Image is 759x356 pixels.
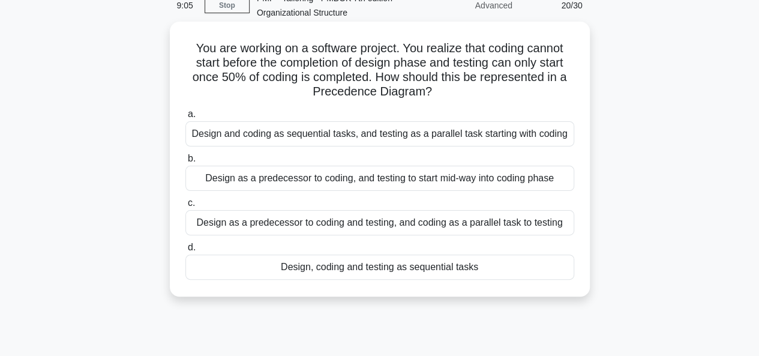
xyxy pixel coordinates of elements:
[188,153,196,163] span: b.
[188,109,196,119] span: a.
[185,210,574,235] div: Design as a predecessor to coding and testing, and coding as a parallel task to testing
[184,41,575,100] h5: You are working on a software project. You realize that coding cannot start before the completion...
[188,242,196,252] span: d.
[185,255,574,280] div: Design, coding and testing as sequential tasks
[185,121,574,146] div: Design and coding as sequential tasks, and testing as a parallel task starting with coding
[185,166,574,191] div: Design as a predecessor to coding, and testing to start mid-way into coding phase
[188,198,195,208] span: c.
